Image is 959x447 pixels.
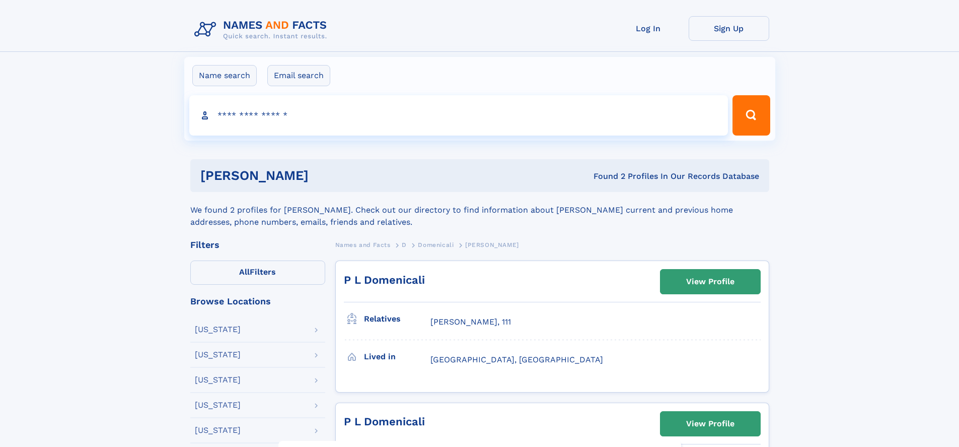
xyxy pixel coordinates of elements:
a: View Profile [660,270,760,294]
img: Logo Names and Facts [190,16,335,43]
a: P L Domenicali [344,415,425,428]
h1: [PERSON_NAME] [200,169,451,182]
div: View Profile [686,270,734,293]
span: Domenicali [418,241,454,248]
a: Sign Up [689,16,769,41]
a: Log In [608,16,689,41]
div: Filters [190,240,325,249]
a: Names and Facts [335,238,391,251]
span: All [239,267,250,277]
h3: Relatives [364,310,430,328]
a: P L Domenicali [344,274,425,286]
h3: Lived in [364,348,430,365]
label: Name search [192,65,257,86]
div: Found 2 Profiles In Our Records Database [451,171,759,182]
div: [US_STATE] [195,426,241,434]
a: View Profile [660,412,760,436]
div: We found 2 profiles for [PERSON_NAME]. Check out our directory to find information about [PERSON_... [190,192,769,228]
button: Search Button [732,95,770,136]
label: Filters [190,261,325,285]
a: [PERSON_NAME], 111 [430,316,511,328]
div: [US_STATE] [195,376,241,384]
div: Browse Locations [190,297,325,306]
div: View Profile [686,412,734,435]
label: Email search [267,65,330,86]
div: [US_STATE] [195,401,241,409]
a: D [402,238,407,251]
a: Domenicali [418,238,454,251]
div: [US_STATE] [195,351,241,359]
span: [PERSON_NAME] [465,241,519,248]
input: search input [189,95,728,136]
div: [US_STATE] [195,326,241,334]
span: D [402,241,407,248]
span: [GEOGRAPHIC_DATA], [GEOGRAPHIC_DATA] [430,355,603,364]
